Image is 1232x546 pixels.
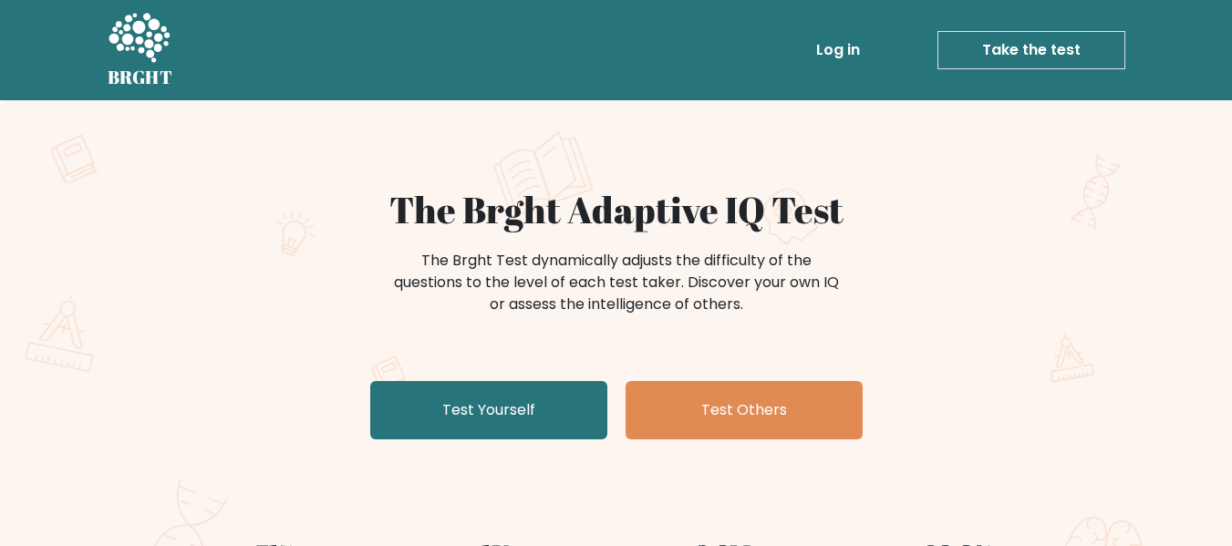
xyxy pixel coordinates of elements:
[108,67,173,88] h5: BRGHT
[809,32,867,68] a: Log in
[388,250,844,315] div: The Brght Test dynamically adjusts the difficulty of the questions to the level of each test take...
[937,31,1125,69] a: Take the test
[370,381,607,439] a: Test Yourself
[108,7,173,93] a: BRGHT
[626,381,863,439] a: Test Others
[171,188,1061,232] h1: The Brght Adaptive IQ Test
